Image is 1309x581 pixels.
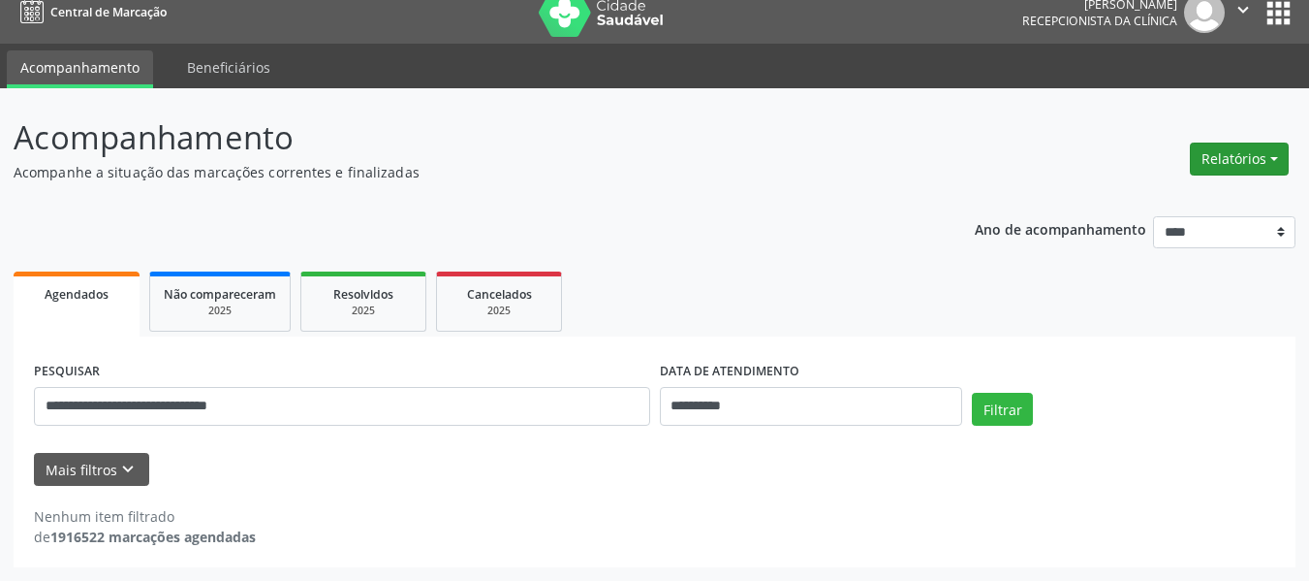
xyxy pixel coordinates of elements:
label: DATA DE ATENDIMENTO [660,357,799,387]
span: Resolvidos [333,286,393,303]
div: de [34,527,256,547]
i: keyboard_arrow_down [117,459,139,480]
p: Acompanhe a situação das marcações correntes e finalizadas [14,162,911,182]
button: Mais filtroskeyboard_arrow_down [34,453,149,487]
div: 2025 [451,304,547,318]
a: Beneficiários [173,50,284,84]
strong: 1916522 marcações agendadas [50,528,256,546]
div: 2025 [164,304,276,318]
button: Relatórios [1190,143,1289,176]
span: Cancelados [467,286,532,303]
a: Acompanhamento [7,50,153,88]
span: Recepcionista da clínica [1022,13,1177,29]
p: Ano de acompanhamento [975,216,1146,241]
div: Nenhum item filtrado [34,506,256,527]
span: Agendados [45,286,109,303]
span: Central de Marcação [50,4,167,20]
button: Filtrar [972,393,1033,426]
span: Não compareceram [164,286,276,303]
div: 2025 [315,304,412,318]
p: Acompanhamento [14,113,911,162]
label: PESQUISAR [34,357,100,387]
